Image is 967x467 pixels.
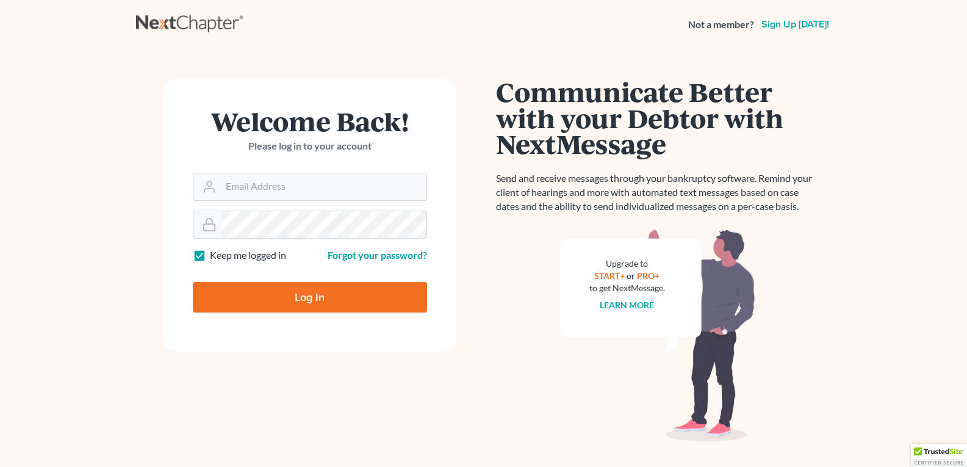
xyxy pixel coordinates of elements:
[193,139,427,153] p: Please log in to your account
[328,249,427,261] a: Forgot your password?
[210,248,286,262] label: Keep me logged in
[193,282,427,313] input: Log In
[600,300,654,310] a: Learn more
[560,228,755,442] img: nextmessage_bg-59042aed3d76b12b5cd301f8e5b87938c9018125f34e5fa2b7a6b67550977c72.svg
[594,270,625,281] a: START+
[637,270,660,281] a: PRO+
[496,172,819,214] p: Send and receive messages through your bankruptcy software. Remind your client of hearings and mo...
[911,444,967,467] div: TrustedSite Certified
[589,258,665,270] div: Upgrade to
[496,79,819,157] h1: Communicate Better with your Debtor with NextMessage
[589,282,665,294] div: to get NextMessage.
[221,173,426,200] input: Email Address
[193,108,427,134] h1: Welcome Back!
[688,18,754,32] strong: Not a member?
[759,20,832,29] a: Sign up [DATE]!
[627,270,635,281] span: or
